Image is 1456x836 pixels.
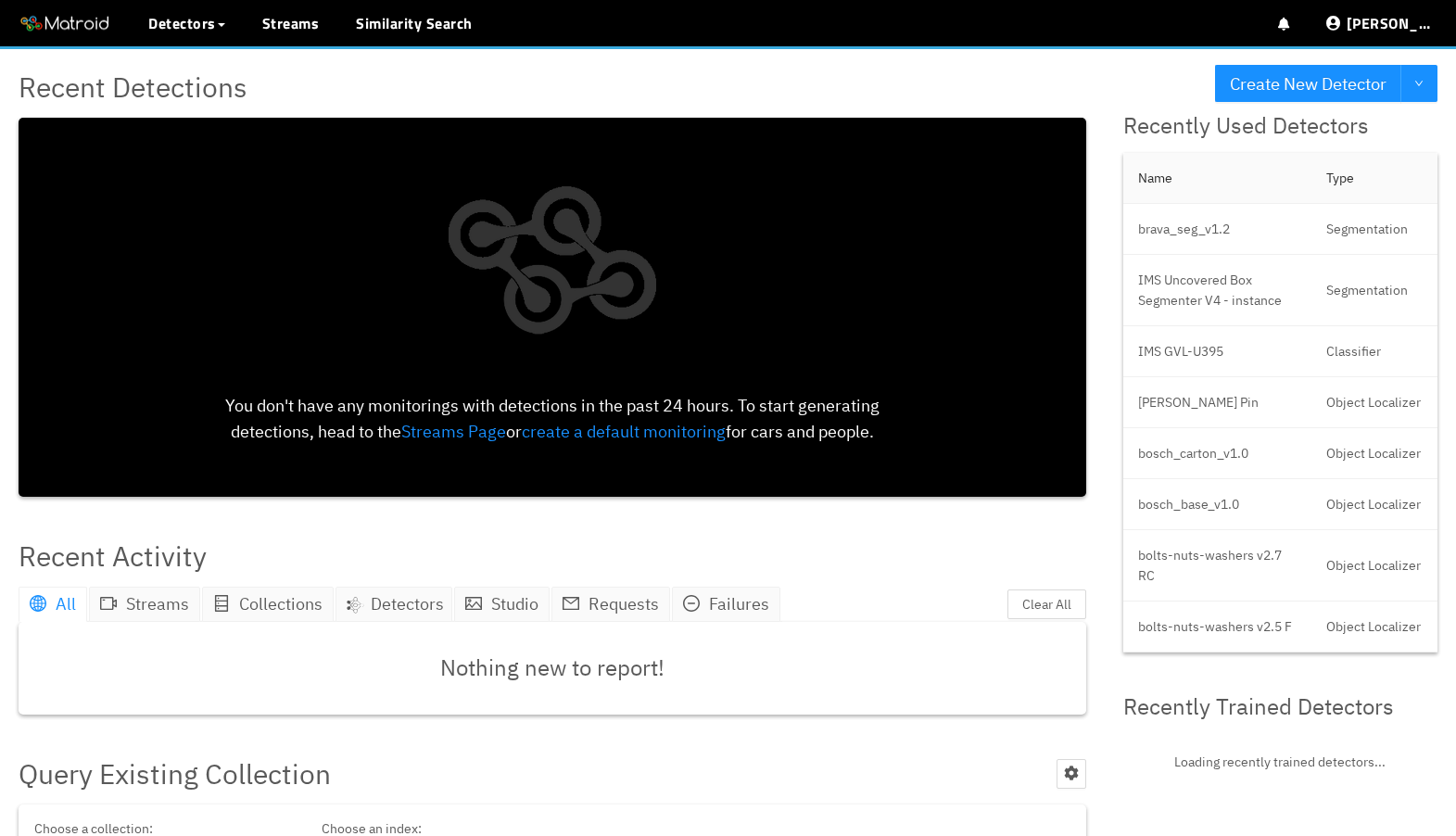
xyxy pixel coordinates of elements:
td: IMS Uncovered Box Segmenter V4 - instance [1123,255,1311,326]
a: create a default monitoring [522,421,726,442]
span: down [1414,79,1424,90]
span: Requests [589,593,659,614]
div: Recent Activity [19,534,207,577]
td: bolts-nuts-washers v2.7 RC [1123,530,1311,602]
span: You don't have any monitorings with detections in the past 24 hours. To start generating detectio... [225,395,880,442]
button: Create New Detector [1215,65,1401,102]
span: Collections [239,593,323,614]
span: All [56,593,76,614]
span: minus-circle [683,595,700,612]
div: Nothing new to report! [19,622,1086,715]
div: Loading recently trained detectors... [1123,733,1437,791]
td: IMS GVL-U395 [1123,326,1311,377]
span: Clear All [1022,594,1071,614]
span: video-camera [100,595,117,612]
span: picture [465,595,482,612]
td: Object Localizer [1311,428,1437,479]
span: Create New Detector [1230,70,1386,97]
span: Studio [491,593,538,614]
td: Classifier [1311,326,1437,377]
div: Recently Used Detectors [1123,108,1437,144]
span: Recent Detections [19,65,247,108]
td: bosch_carton_v1.0 [1123,428,1311,479]
td: brava_seg_v1.2 [1123,204,1311,255]
span: for cars and people. [726,421,874,442]
a: Streams Page [401,421,506,442]
td: bosch_base_v1.0 [1123,479,1311,530]
td: Object Localizer [1311,377,1437,428]
td: Segmentation [1311,255,1437,326]
td: bolts-nuts-washers v2.5 F [1123,602,1311,652]
span: Detectors [371,591,444,617]
span: Streams [126,593,189,614]
td: [PERSON_NAME] Pin [1123,377,1311,428]
td: Segmentation [1311,204,1437,255]
a: Streams [262,12,320,34]
td: Object Localizer [1311,479,1437,530]
img: Matroid logo [19,10,111,38]
span: Query Existing Collection [19,752,331,795]
img: logo_only_white.png [427,132,677,393]
span: Failures [709,593,769,614]
th: Name [1123,153,1311,204]
span: mail [563,595,579,612]
td: Object Localizer [1311,530,1437,602]
span: or [506,421,522,442]
span: global [30,595,46,612]
a: Similarity Search [356,12,473,34]
td: Object Localizer [1311,602,1437,652]
span: Detectors [148,12,216,34]
span: database [213,595,230,612]
button: down [1400,65,1437,102]
th: Type [1311,153,1437,204]
button: Clear All [1007,589,1086,619]
div: Recently Trained Detectors [1123,690,1437,725]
